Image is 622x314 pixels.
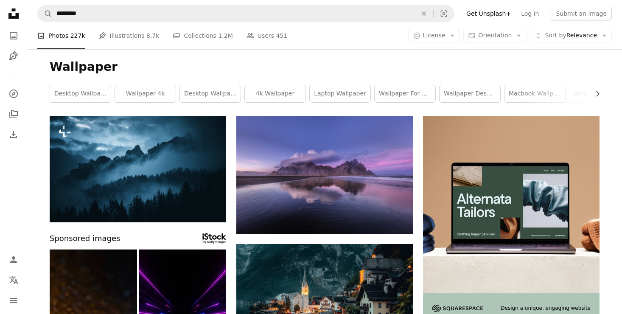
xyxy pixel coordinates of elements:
a: Users 451 [247,22,287,49]
button: Search Unsplash [38,6,52,22]
a: Collections [5,106,22,123]
button: scroll list to the right [590,85,600,102]
a: Illustrations [5,48,22,64]
button: Language [5,272,22,289]
button: Visual search [434,6,454,22]
a: a mountain range covered in fog and clouds [50,165,226,173]
img: photo of mountain [236,116,413,234]
a: 4k wallpaper [245,85,305,102]
img: file-1707885205802-88dd96a21c72image [423,116,600,293]
button: Menu [5,292,22,309]
a: wallpaper for mobile [375,85,435,102]
h1: Wallpaper [50,59,600,75]
a: wallpaper 4k [115,85,176,102]
span: Sponsored images [50,233,120,245]
a: photo of mountain [236,171,413,179]
a: Collections 1.2M [173,22,233,49]
button: Submit an image [551,7,612,20]
span: License [423,32,445,39]
a: Download History [5,126,22,143]
span: Design a unique, engaging website [501,305,591,312]
form: Find visuals sitewide [37,5,454,22]
span: 451 [276,31,287,40]
span: Relevance [545,31,597,40]
a: macbook wallpaper [504,85,565,102]
a: wallpaper desktop [440,85,500,102]
a: Explore [5,85,22,102]
a: Get Unsplash+ [461,7,516,20]
button: Sort byRelevance [530,29,612,42]
span: Sort by [545,32,566,39]
a: desktop wallpapers [50,85,111,102]
a: laptop wallpaper [310,85,370,102]
a: desktop wallpaper [180,85,241,102]
button: Orientation [463,29,527,42]
a: Photos [5,27,22,44]
a: Log in / Sign up [5,251,22,268]
a: Log in [516,7,544,20]
span: 1.2M [218,31,233,40]
img: a mountain range covered in fog and clouds [50,116,226,222]
button: License [408,29,460,42]
a: houses near lake [236,297,413,304]
span: 8.7k [146,31,159,40]
button: Clear [415,6,433,22]
img: file-1705255347840-230a6ab5bca9image [432,305,483,312]
span: Orientation [478,32,512,39]
a: Illustrations 8.7k [99,22,160,49]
